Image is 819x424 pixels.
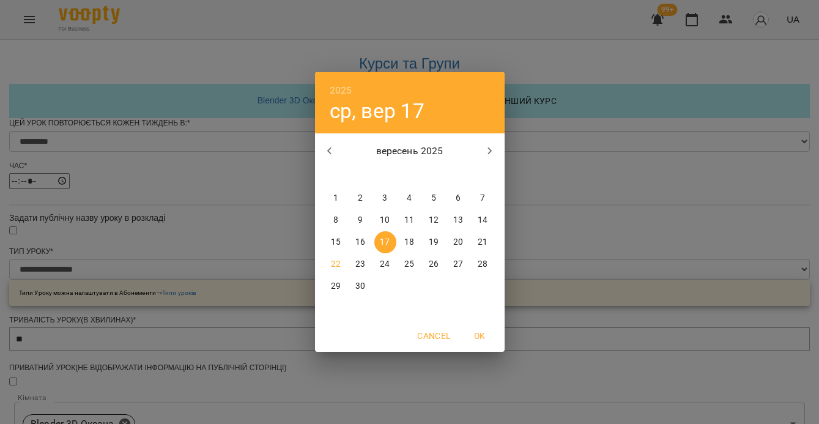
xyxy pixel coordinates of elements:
button: 25 [399,253,421,275]
button: 13 [448,209,470,231]
span: чт [399,169,421,181]
button: Cancel [412,325,455,347]
p: 12 [429,214,439,226]
p: 28 [478,258,487,270]
button: 5 [423,187,445,209]
button: 9 [350,209,372,231]
p: 25 [404,258,414,270]
button: 27 [448,253,470,275]
button: 20 [448,231,470,253]
button: 22 [325,253,347,275]
span: ср [374,169,396,181]
button: 3 [374,187,396,209]
p: вересень 2025 [344,144,475,158]
button: 10 [374,209,396,231]
span: вт [350,169,372,181]
p: 30 [355,280,365,292]
p: 11 [404,214,414,226]
p: 9 [358,214,363,226]
p: 16 [355,236,365,248]
button: 15 [325,231,347,253]
span: пн [325,169,347,181]
p: 24 [380,258,390,270]
button: 11 [399,209,421,231]
button: 17 [374,231,396,253]
p: 5 [431,192,436,204]
button: ср, вер 17 [330,99,424,124]
button: 12 [423,209,445,231]
p: 22 [331,258,341,270]
p: 29 [331,280,341,292]
p: 27 [453,258,463,270]
p: 15 [331,236,341,248]
button: 19 [423,231,445,253]
p: 21 [478,236,487,248]
p: 17 [380,236,390,248]
p: 10 [380,214,390,226]
span: нд [472,169,494,181]
span: OK [465,329,495,343]
button: 7 [472,187,494,209]
button: 4 [399,187,421,209]
button: 29 [325,275,347,297]
p: 14 [478,214,487,226]
p: 6 [456,192,461,204]
p: 8 [333,214,338,226]
button: 18 [399,231,421,253]
button: 2 [350,187,372,209]
span: сб [448,169,470,181]
button: 24 [374,253,396,275]
p: 23 [355,258,365,270]
button: 26 [423,253,445,275]
button: 28 [472,253,494,275]
button: 30 [350,275,372,297]
p: 26 [429,258,439,270]
button: 14 [472,209,494,231]
p: 18 [404,236,414,248]
button: OK [461,325,500,347]
p: 13 [453,214,463,226]
p: 7 [480,192,485,204]
p: 3 [382,192,387,204]
button: 8 [325,209,347,231]
p: 2 [358,192,363,204]
button: 1 [325,187,347,209]
button: 21 [472,231,494,253]
span: пт [423,169,445,181]
button: 6 [448,187,470,209]
button: 2025 [330,82,352,99]
button: 16 [350,231,372,253]
p: 19 [429,236,439,248]
p: 20 [453,236,463,248]
button: 23 [350,253,372,275]
span: Cancel [417,329,450,343]
p: 4 [407,192,412,204]
p: 1 [333,192,338,204]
